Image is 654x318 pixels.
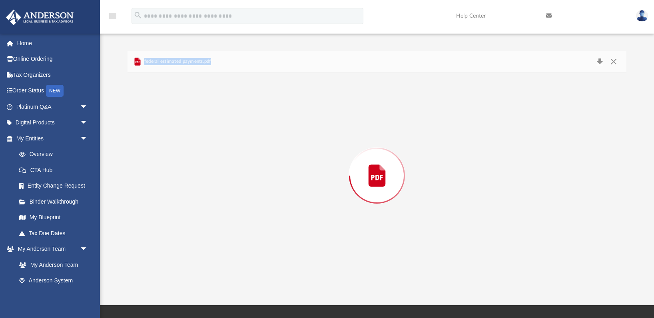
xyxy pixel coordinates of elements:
a: My Anderson Team [11,257,92,273]
a: Binder Walkthrough [11,194,100,210]
a: Tax Organizers [6,67,100,83]
img: Anderson Advisors Platinum Portal [4,10,76,25]
a: CTA Hub [11,162,100,178]
a: Entity Change Request [11,178,100,194]
button: Close [606,56,621,67]
a: My Anderson Teamarrow_drop_down [6,241,96,257]
a: menu [108,15,118,21]
a: Online Ordering [6,51,100,67]
button: Download [592,56,607,67]
div: Preview [128,51,626,279]
a: My Blueprint [11,210,96,226]
a: Tax Due Dates [11,225,100,241]
span: federal estimated payments.pdf [142,58,211,65]
i: search [134,11,142,20]
a: Home [6,35,100,51]
span: arrow_drop_down [80,241,96,258]
a: Overview [11,146,100,162]
a: Platinum Q&Aarrow_drop_down [6,99,100,115]
div: NEW [46,85,64,97]
a: Client Referrals [11,288,96,304]
span: arrow_drop_down [80,130,96,147]
a: Order StatusNEW [6,83,100,99]
span: arrow_drop_down [80,99,96,115]
a: Anderson System [11,273,96,289]
span: arrow_drop_down [80,115,96,131]
a: Digital Productsarrow_drop_down [6,115,100,131]
i: menu [108,11,118,21]
img: User Pic [636,10,648,22]
a: My Entitiesarrow_drop_down [6,130,100,146]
